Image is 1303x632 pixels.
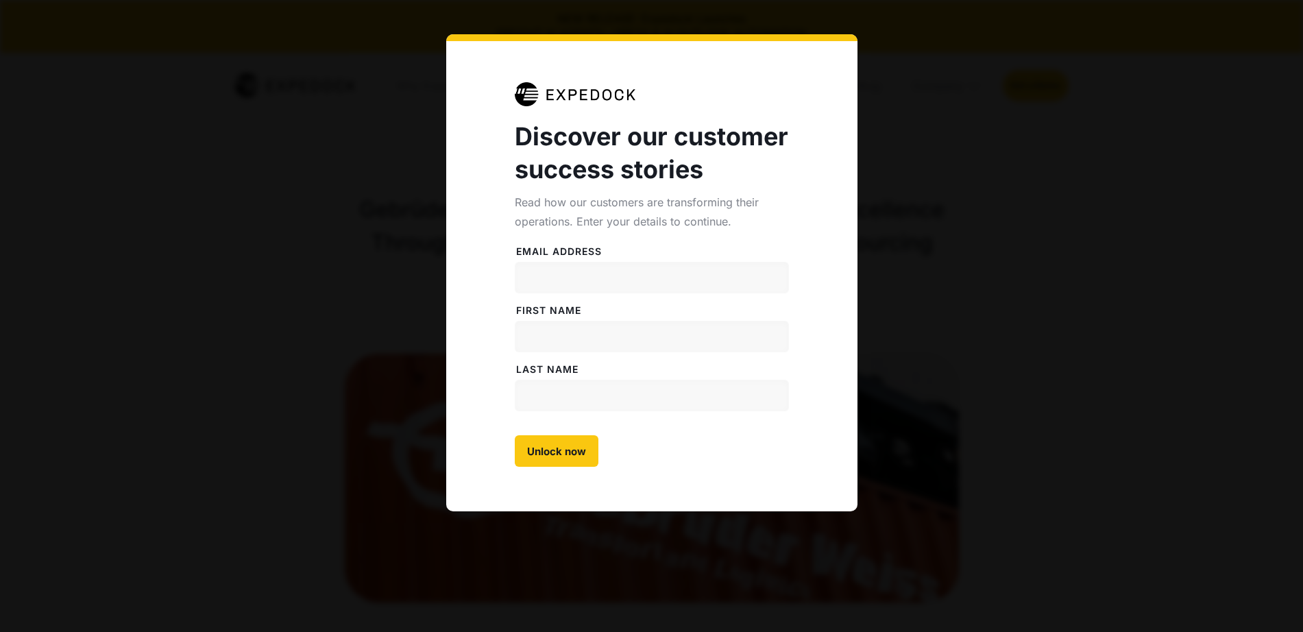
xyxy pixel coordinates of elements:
[515,435,598,467] input: Unlock now
[515,193,789,231] div: Read how our customers are transforming their operations. Enter your details to continue.
[515,121,788,184] strong: Discover our customer success stories
[515,363,789,376] label: LAST NAME
[515,231,789,467] form: Case Studies Form
[515,245,789,258] label: Email address
[515,304,789,317] label: FiRST NAME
